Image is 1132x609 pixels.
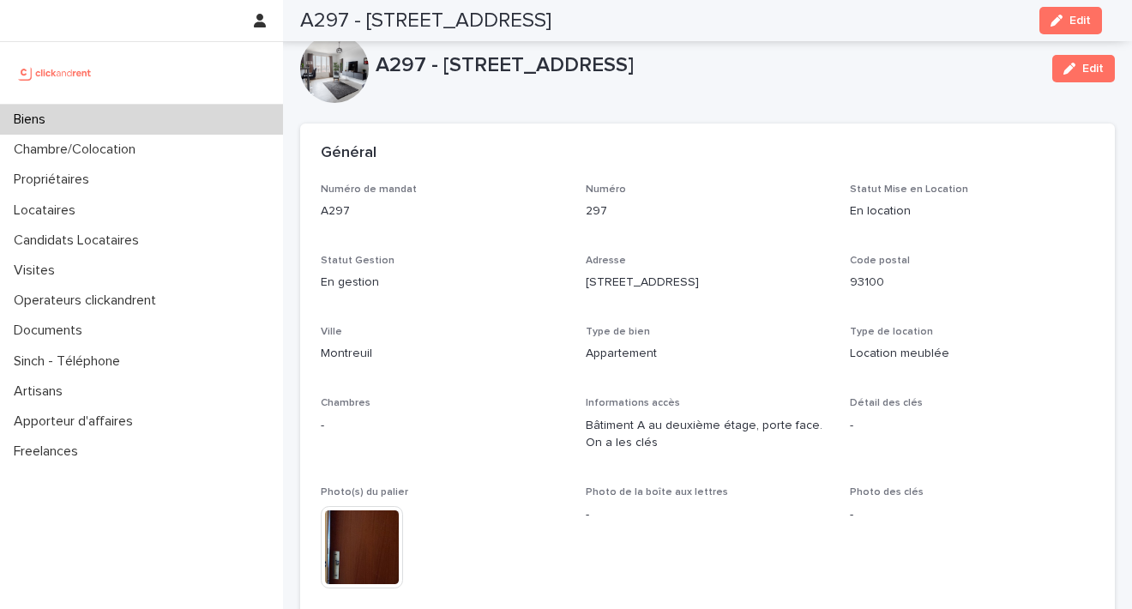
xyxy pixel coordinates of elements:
h2: Général [321,144,376,163]
p: Locataires [7,202,89,219]
p: Chambre/Colocation [7,142,149,158]
p: Montreuil [321,345,565,363]
p: Candidats Locataires [7,232,153,249]
span: Numéro de mandat [321,184,417,195]
p: [STREET_ADDRESS] [586,274,830,292]
button: Edit [1039,7,1102,34]
span: Code postal [850,256,910,266]
p: - [321,417,565,435]
p: - [850,506,1094,524]
p: Sinch - Téléphone [7,353,134,370]
p: Documents [7,323,96,339]
span: Numéro [586,184,626,195]
span: Détail des clés [850,398,923,408]
span: Statut Mise en Location [850,184,968,195]
span: Photo(s) du palier [321,487,408,497]
span: Type de location [850,327,933,337]
img: UCB0brd3T0yccxBKYDjQ [14,56,97,90]
span: Edit [1082,63,1104,75]
p: A297 - [STREET_ADDRESS] [376,53,1039,78]
p: 93100 [850,274,1094,292]
span: Adresse [586,256,626,266]
p: Artisans [7,383,76,400]
button: Edit [1052,55,1115,82]
p: - [850,417,1094,435]
span: Informations accès [586,398,680,408]
p: En gestion [321,274,565,292]
p: Bâtiment A au deuxième étage, porte face. On a les clés [586,417,830,453]
h2: A297 - [STREET_ADDRESS] [300,9,551,33]
p: Freelances [7,443,92,460]
span: Ville [321,327,342,337]
p: En location [850,202,1094,220]
p: - [586,506,830,524]
p: Appartement [586,345,830,363]
p: Location meublée [850,345,1094,363]
span: Photo des clés [850,487,924,497]
span: Chambres [321,398,370,408]
span: Photo de la boîte aux lettres [586,487,728,497]
span: Type de bien [586,327,650,337]
p: Propriétaires [7,172,103,188]
span: Statut Gestion [321,256,394,266]
p: Biens [7,112,59,128]
p: A297 [321,202,565,220]
p: Operateurs clickandrent [7,292,170,309]
p: Apporteur d'affaires [7,413,147,430]
p: Visites [7,262,69,279]
p: 297 [586,202,830,220]
span: Edit [1069,15,1091,27]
